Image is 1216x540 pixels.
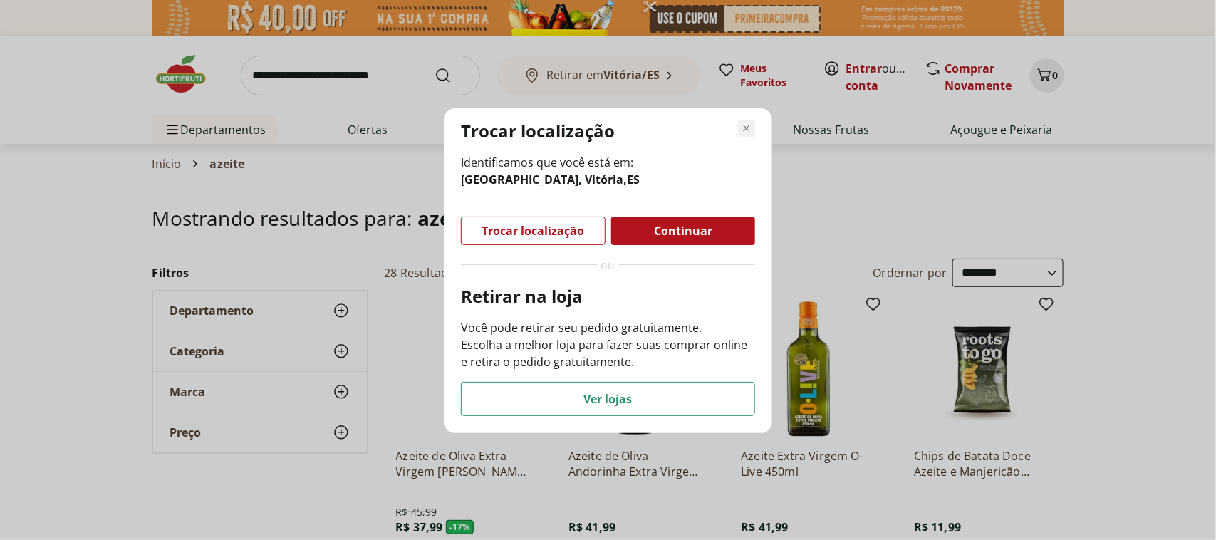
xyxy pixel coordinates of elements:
[482,225,585,237] span: Trocar localização
[461,319,755,370] p: Você pode retirar seu pedido gratuitamente. Escolha a melhor loja para fazer suas comprar online ...
[738,120,755,137] button: Fechar modal de regionalização
[461,217,606,245] button: Trocar localização
[461,172,640,187] b: [GEOGRAPHIC_DATA], Vitória , ES
[611,217,755,245] button: Continuar
[461,154,755,188] span: Identificamos que você está em:
[461,382,755,416] button: Ver lojas
[461,120,615,142] p: Trocar localização
[461,285,755,308] p: Retirar na loja
[444,108,772,433] div: Modal de regionalização
[601,256,615,274] span: ou
[654,225,712,237] span: Continuar
[584,393,633,405] span: Ver lojas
